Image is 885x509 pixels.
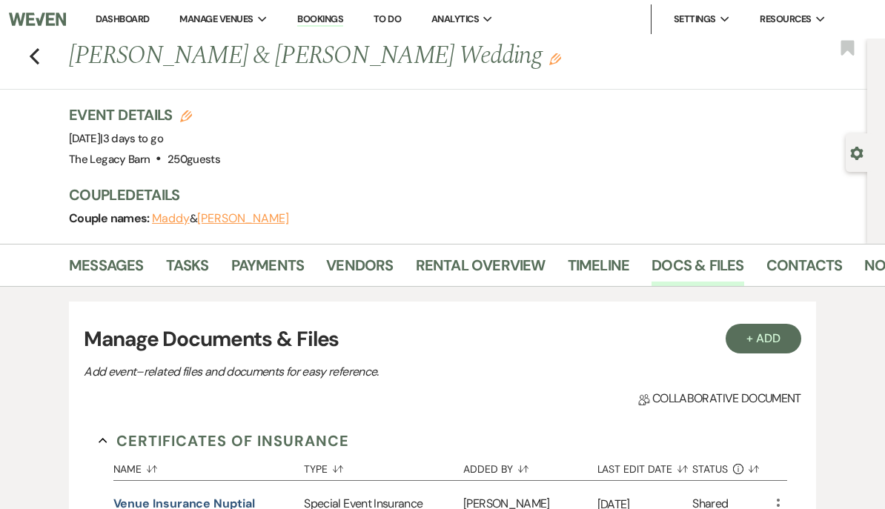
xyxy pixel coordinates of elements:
[168,152,220,167] span: 250 guests
[431,12,479,27] span: Analytics
[84,362,603,382] p: Add event–related files and documents for easy reference.
[99,430,350,452] button: Certificates of Insurance
[166,253,209,286] a: Tasks
[597,452,693,480] button: Last Edit Date
[692,452,769,480] button: Status
[103,131,163,146] span: 3 days to go
[69,253,144,286] a: Messages
[549,52,561,65] button: Edit
[463,452,597,480] button: Added By
[568,253,630,286] a: Timeline
[84,324,801,355] h3: Manage Documents & Files
[69,39,702,74] h1: [PERSON_NAME] & [PERSON_NAME] Wedding
[69,184,852,205] h3: Couple Details
[326,253,393,286] a: Vendors
[9,4,66,35] img: Weven Logo
[69,152,150,167] span: The Legacy Barn
[766,253,843,286] a: Contacts
[760,12,811,27] span: Resources
[69,104,220,125] h3: Event Details
[374,13,401,25] a: To Do
[638,390,801,407] span: Collaborative document
[100,131,163,146] span: |
[69,131,163,146] span: [DATE]
[69,210,152,226] span: Couple names:
[96,13,149,25] a: Dashboard
[304,452,463,480] button: Type
[297,13,343,27] a: Bookings
[152,213,190,224] button: Maddy
[113,452,305,480] button: Name
[179,12,253,27] span: Manage Venues
[674,12,716,27] span: Settings
[231,253,305,286] a: Payments
[850,145,864,159] button: Open lead details
[652,253,743,286] a: Docs & Files
[726,324,801,353] button: + Add
[416,253,546,286] a: Rental Overview
[152,211,289,226] span: &
[197,213,289,224] button: [PERSON_NAME]
[692,464,728,474] span: Status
